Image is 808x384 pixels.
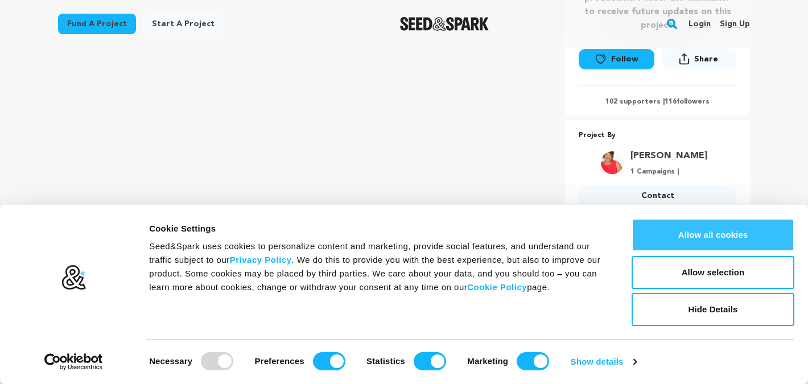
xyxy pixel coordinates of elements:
span: 116 [665,98,677,105]
p: 102 supporters | followers [579,97,736,106]
a: Login [689,15,711,33]
p: Project By [579,129,736,142]
a: Goto Lisa Steadman profile [630,149,707,163]
a: Start a project [143,14,224,34]
a: Follow [579,49,654,69]
div: Seed&Spark uses cookies to personalize content and marketing, provide social features, and unders... [149,240,606,294]
span: Share [694,53,718,65]
a: Seed&Spark Homepage [400,17,489,31]
a: Show details [571,353,637,370]
a: Fund a project [58,14,136,34]
div: Cookie Settings [149,222,606,236]
img: Seed&Spark Logo Dark Mode [400,17,489,31]
img: picture.jpeg [601,151,624,174]
a: Privacy Policy [230,255,292,265]
strong: Statistics [366,356,405,366]
strong: Necessary [149,356,192,366]
span: Share [661,48,736,74]
button: Share [661,48,736,69]
strong: Preferences [255,356,304,366]
button: Hide Details [632,293,794,326]
a: Cookie Policy [467,282,527,292]
a: Usercentrics Cookiebot - opens in a new window [24,353,123,370]
a: Sign up [720,15,750,33]
button: Allow selection [632,256,794,289]
a: Contact [579,185,736,206]
strong: Marketing [467,356,508,366]
img: logo [61,265,86,291]
button: Allow all cookies [632,218,794,251]
p: 1 Campaigns | [630,167,707,176]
